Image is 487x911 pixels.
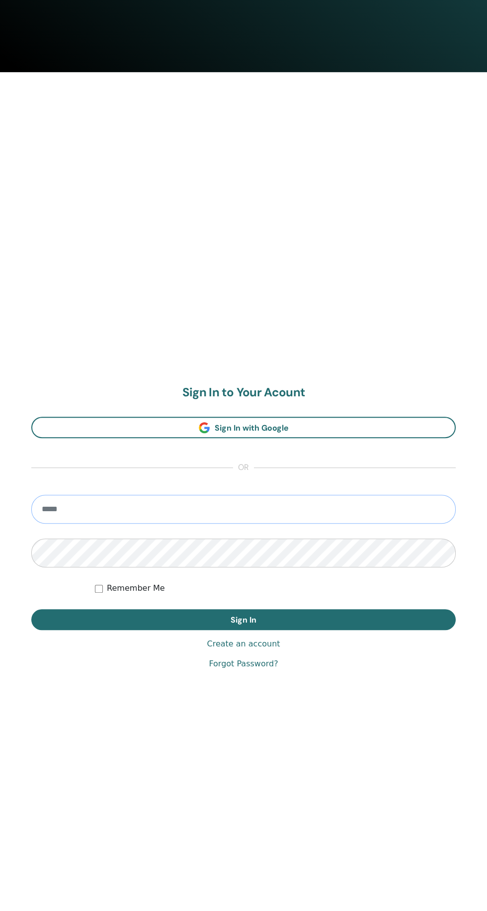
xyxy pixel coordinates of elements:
[31,385,456,400] h2: Sign In to Your Acount
[233,462,254,474] span: or
[231,615,256,625] span: Sign In
[107,582,165,594] label: Remember Me
[209,658,278,670] a: Forgot Password?
[207,638,280,650] a: Create an account
[215,423,289,433] span: Sign In with Google
[31,609,456,630] button: Sign In
[95,582,456,594] div: Keep me authenticated indefinitely or until I manually logout
[31,417,456,438] a: Sign In with Google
